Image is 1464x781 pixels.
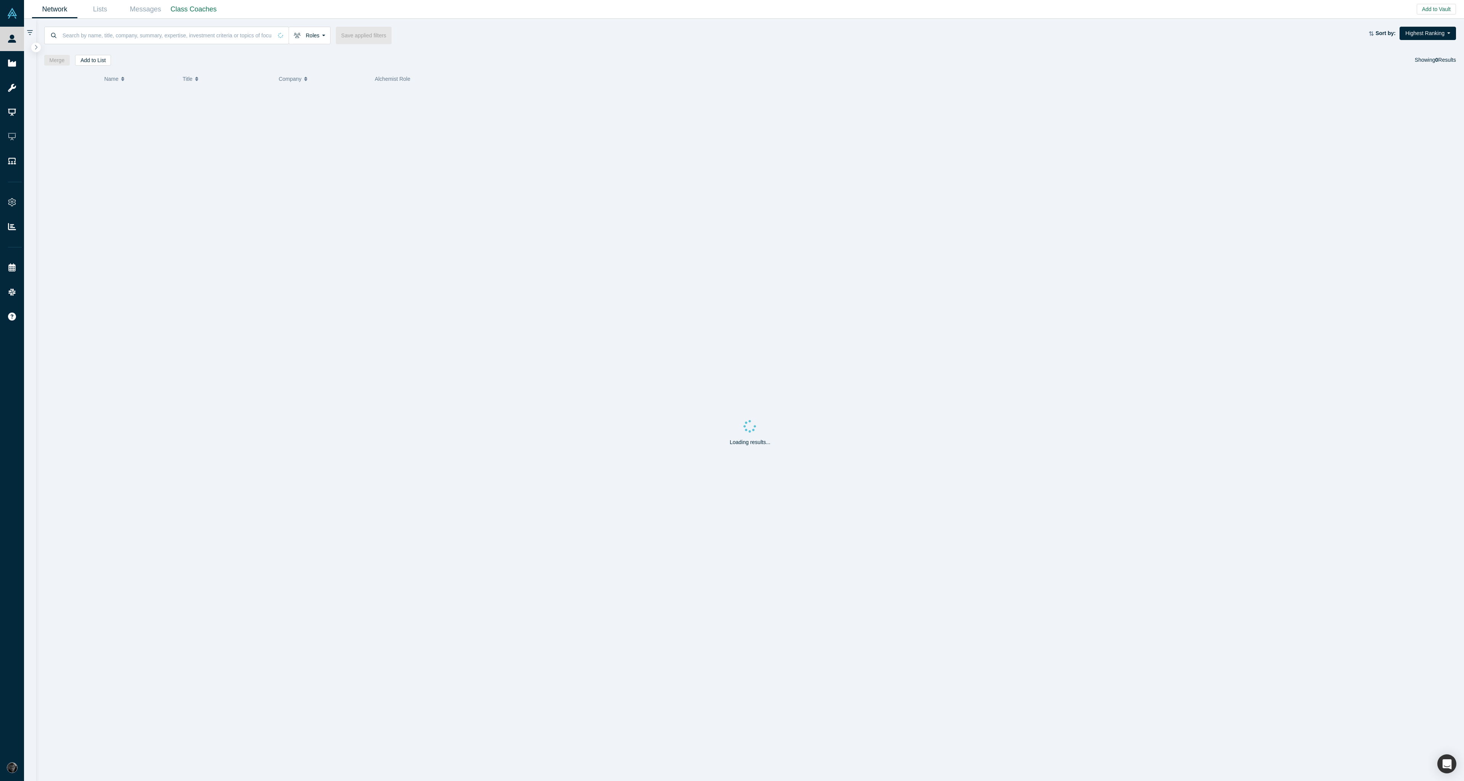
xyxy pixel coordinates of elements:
[75,55,111,66] button: Add to List
[730,438,771,446] p: Loading results...
[289,27,331,44] button: Roles
[279,71,367,87] button: Company
[123,0,168,18] a: Messages
[1435,57,1456,63] span: Results
[104,71,118,87] span: Name
[1417,4,1456,14] button: Add to Vault
[1376,30,1396,36] strong: Sort by:
[375,76,410,82] span: Alchemist Role
[7,762,18,773] img: Rami C.'s Account
[168,0,219,18] a: Class Coaches
[44,55,70,66] button: Merge
[32,0,77,18] a: Network
[1435,57,1438,63] strong: 0
[336,27,392,44] button: Save applied filters
[62,26,273,44] input: Search by name, title, company, summary, expertise, investment criteria or topics of focus
[183,71,193,87] span: Title
[7,8,18,19] img: Alchemist Vault Logo
[279,71,302,87] span: Company
[77,0,123,18] a: Lists
[1415,55,1456,66] div: Showing
[104,71,175,87] button: Name
[183,71,271,87] button: Title
[1400,27,1456,40] button: Highest Ranking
